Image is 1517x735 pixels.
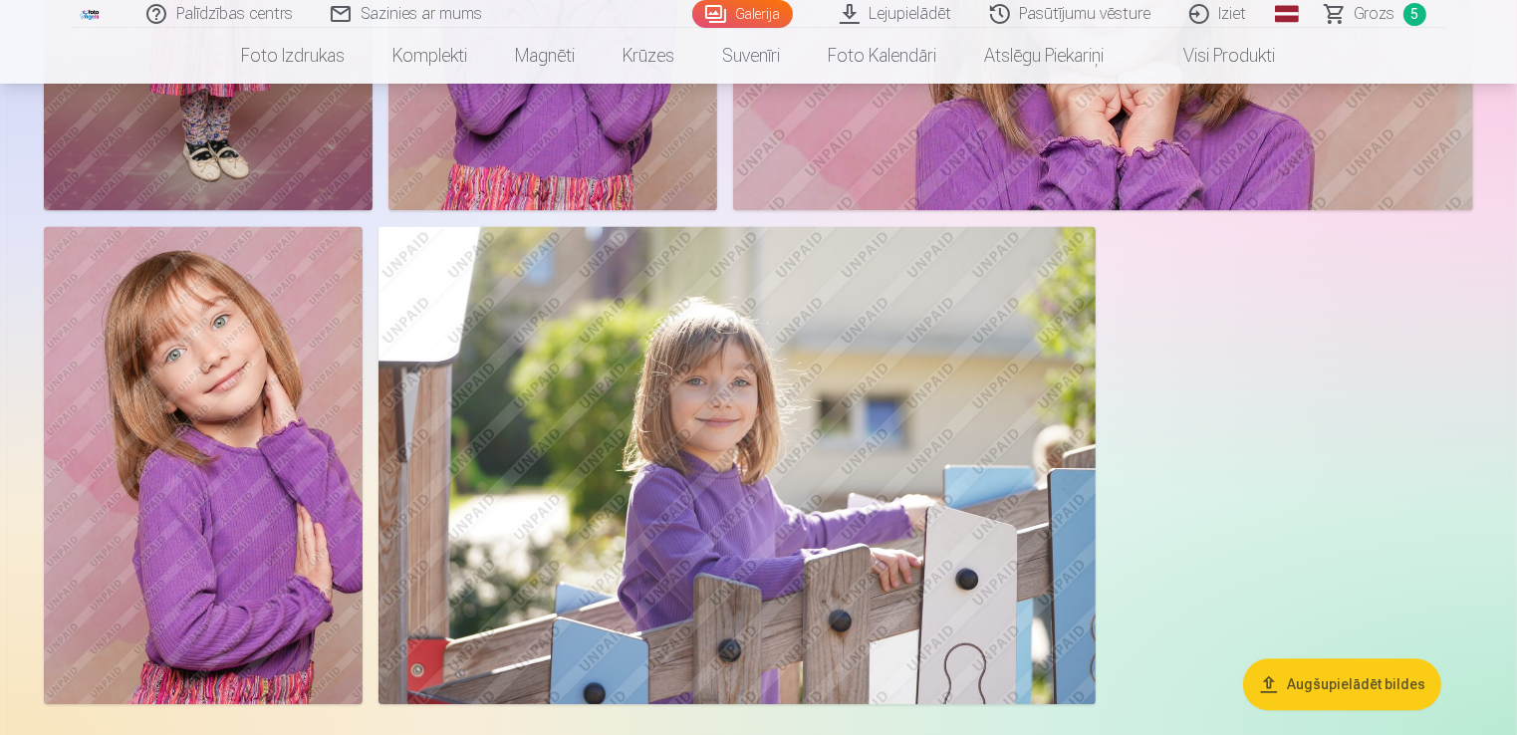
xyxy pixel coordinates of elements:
img: /fa1 [80,8,102,20]
a: Komplekti [370,28,492,84]
span: Grozs [1355,2,1395,26]
a: Foto izdrukas [218,28,370,84]
a: Magnēti [492,28,600,84]
a: Visi produkti [1129,28,1300,84]
a: Krūzes [600,28,699,84]
a: Suvenīri [699,28,805,84]
span: 5 [1403,3,1426,26]
a: Foto kalendāri [805,28,961,84]
a: Atslēgu piekariņi [961,28,1129,84]
button: Augšupielādēt bildes [1243,659,1441,711]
